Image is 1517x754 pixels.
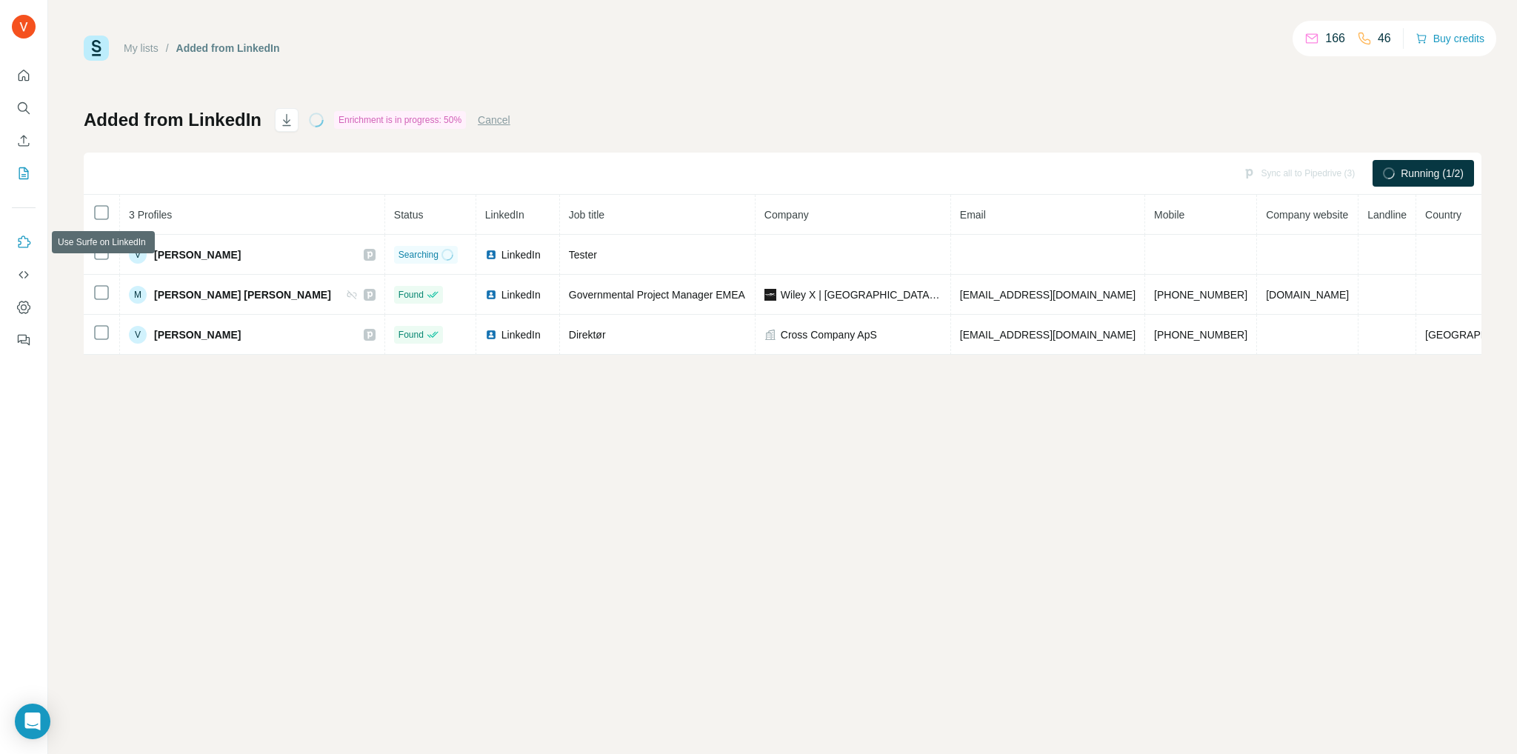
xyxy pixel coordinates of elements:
[569,329,606,341] span: Direktør
[12,127,36,154] button: Enrich CSV
[1154,289,1247,301] span: [PHONE_NUMBER]
[501,287,541,302] span: LinkedIn
[1266,289,1349,301] span: [DOMAIN_NAME]
[1401,166,1464,181] span: Running (1/2)
[1425,209,1461,221] span: Country
[129,246,147,264] div: V
[1378,30,1391,47] p: 46
[15,704,50,739] div: Open Intercom Messenger
[84,108,261,132] h1: Added from LinkedIn
[1266,209,1348,221] span: Company website
[334,111,466,129] div: Enrichment is in progress: 50%
[176,41,280,56] div: Added from LinkedIn
[1154,209,1184,221] span: Mobile
[399,248,439,261] span: Searching
[154,327,241,342] span: [PERSON_NAME]
[154,287,331,302] span: [PERSON_NAME] [PERSON_NAME]
[1416,28,1484,49] button: Buy credits
[569,209,604,221] span: Job title
[84,36,109,61] img: Surfe Logo
[485,329,497,341] img: LinkedIn logo
[764,209,809,221] span: Company
[569,289,745,301] span: Governmental Project Manager EMEA
[394,209,424,221] span: Status
[501,327,541,342] span: LinkedIn
[129,209,172,221] span: 3 Profiles
[12,261,36,288] button: Use Surfe API
[960,289,1136,301] span: [EMAIL_ADDRESS][DOMAIN_NAME]
[485,209,524,221] span: LinkedIn
[960,329,1136,341] span: [EMAIL_ADDRESS][DOMAIN_NAME]
[781,287,941,302] span: Wiley X | [GEOGRAPHIC_DATA], [GEOGRAPHIC_DATA], [GEOGRAPHIC_DATA]
[569,249,597,261] span: Tester
[1367,209,1407,221] span: Landline
[1325,30,1345,47] p: 166
[12,294,36,321] button: Dashboard
[960,209,986,221] span: Email
[1154,329,1247,341] span: [PHONE_NUMBER]
[399,328,424,341] span: Found
[501,247,541,262] span: LinkedIn
[764,289,776,301] img: company-logo
[12,62,36,89] button: Quick start
[129,326,147,344] div: V
[129,286,147,304] div: M
[12,15,36,39] img: Avatar
[12,95,36,121] button: Search
[12,160,36,187] button: My lists
[124,42,159,54] a: My lists
[12,229,36,256] button: Use Surfe on LinkedIn
[166,41,169,56] li: /
[781,327,877,342] span: Cross Company ApS
[478,113,510,127] button: Cancel
[485,289,497,301] img: LinkedIn logo
[485,249,497,261] img: LinkedIn logo
[154,247,241,262] span: [PERSON_NAME]
[399,288,424,301] span: Found
[12,327,36,353] button: Feedback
